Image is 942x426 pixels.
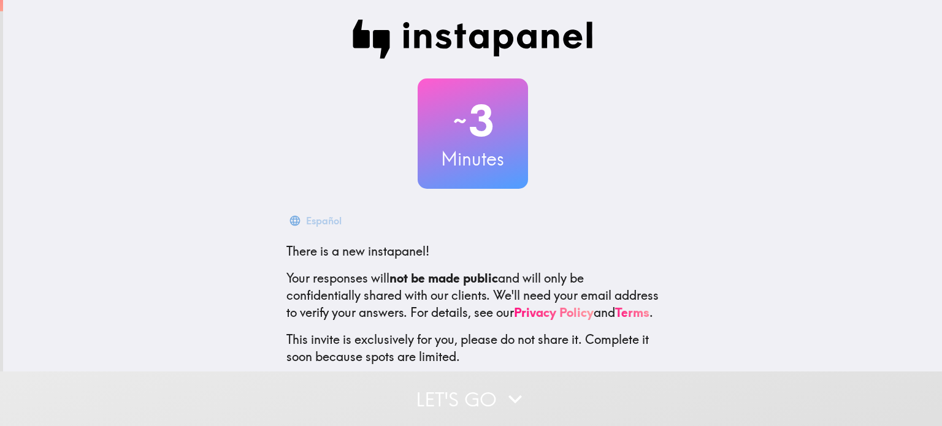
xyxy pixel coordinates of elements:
img: Instapanel [353,20,593,59]
h2: 3 [418,96,528,146]
p: Your responses will and will only be confidentially shared with our clients. We'll need your emai... [286,270,659,321]
h3: Minutes [418,146,528,172]
p: This invite is exclusively for you, please do not share it. Complete it soon because spots are li... [286,331,659,365]
button: Español [286,208,347,233]
a: Terms [615,305,649,320]
b: not be made public [389,270,498,286]
span: ~ [451,102,469,139]
div: Español [306,212,342,229]
a: Privacy Policy [514,305,594,320]
span: There is a new instapanel! [286,243,429,259]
